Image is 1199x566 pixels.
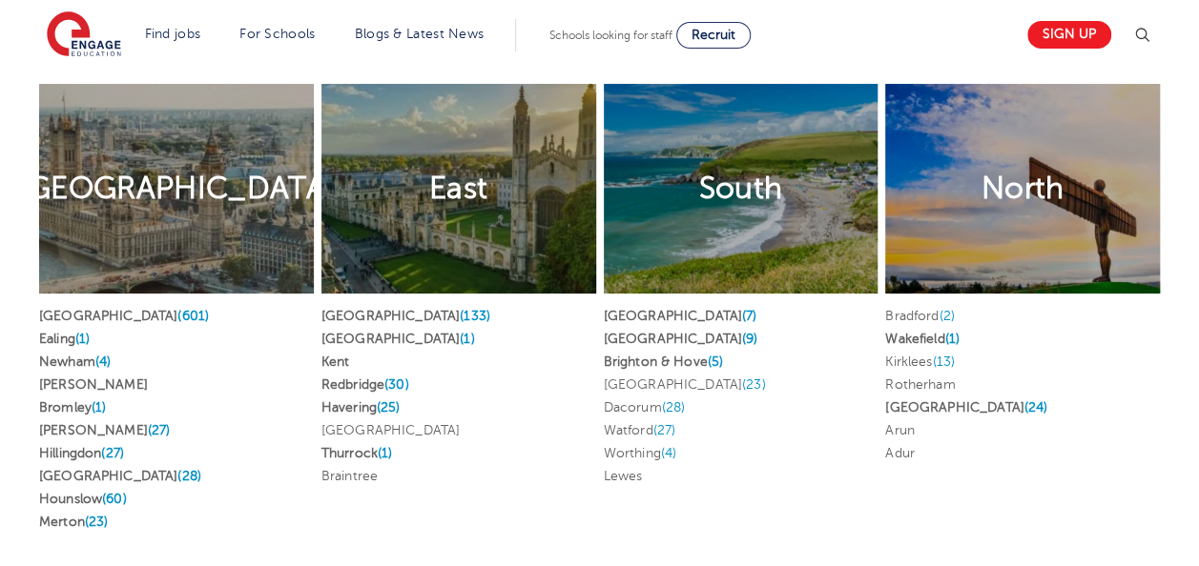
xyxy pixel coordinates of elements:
span: (25) [377,400,401,414]
span: (60) [102,492,127,506]
span: (27) [148,423,171,437]
a: [GEOGRAPHIC_DATA](133) [321,309,490,323]
span: (4) [661,446,676,460]
li: Watford [604,419,879,442]
span: (7) [742,309,756,323]
span: (1) [75,332,90,346]
a: [GEOGRAPHIC_DATA](7) [604,309,757,323]
span: (1) [378,446,392,460]
a: Redbridge(30) [321,377,409,392]
a: [GEOGRAPHIC_DATA](24) [885,400,1047,414]
li: Adur [885,442,1160,465]
a: Hounslow(60) [39,492,127,506]
a: Wakefield(1) [885,332,960,346]
a: Ealing(1) [39,332,90,346]
a: [GEOGRAPHIC_DATA](28) [39,469,201,483]
h2: [GEOGRAPHIC_DATA] [19,169,334,209]
a: Bromley(1) [39,400,106,414]
li: Bradford [885,305,1160,328]
a: Havering(25) [321,400,401,414]
a: [GEOGRAPHIC_DATA](601) [39,309,209,323]
a: For Schools [239,27,315,41]
a: Sign up [1027,21,1111,49]
span: (1) [460,332,474,346]
span: (23) [742,377,766,392]
a: [GEOGRAPHIC_DATA](1) [321,332,475,346]
span: Recruit [692,28,735,42]
a: Brighton & Hove(5) [604,354,724,369]
a: Kent [321,354,350,369]
li: Dacorum [604,396,879,419]
span: (601) [177,309,209,323]
li: [GEOGRAPHIC_DATA] [604,374,879,396]
span: Schools looking for staff [549,29,672,42]
span: (9) [742,332,757,346]
li: Arun [885,419,1160,442]
a: Hillingdon(27) [39,446,124,460]
a: [PERSON_NAME](27) [39,423,170,437]
h2: North [982,169,1065,209]
li: Worthing [604,442,879,465]
span: (5) [708,354,723,369]
span: (23) [85,515,109,529]
span: (27) [653,423,676,437]
a: Merton(23) [39,515,108,529]
li: [GEOGRAPHIC_DATA] [321,419,596,442]
li: Kirklees [885,351,1160,374]
h2: East [429,169,487,209]
a: Blogs & Latest News [355,27,485,41]
span: (2) [939,309,954,323]
a: Thurrock(1) [321,446,393,460]
span: (28) [177,469,201,483]
span: (24) [1024,400,1048,414]
a: [PERSON_NAME] [39,377,148,392]
img: Engage Education [47,11,121,59]
a: Recruit [676,22,751,49]
h2: South [699,169,783,209]
a: [GEOGRAPHIC_DATA](9) [604,332,758,346]
a: Newham(4) [39,354,111,369]
span: (30) [384,377,409,392]
span: (1) [945,332,960,346]
span: (27) [101,446,124,460]
span: (28) [662,400,686,414]
li: Lewes [604,465,879,488]
li: Braintree [321,465,596,488]
span: (4) [95,354,111,369]
span: (1) [92,400,106,414]
a: Find jobs [145,27,201,41]
li: Rotherham [885,374,1160,396]
span: (13) [932,354,955,369]
span: (133) [460,309,490,323]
